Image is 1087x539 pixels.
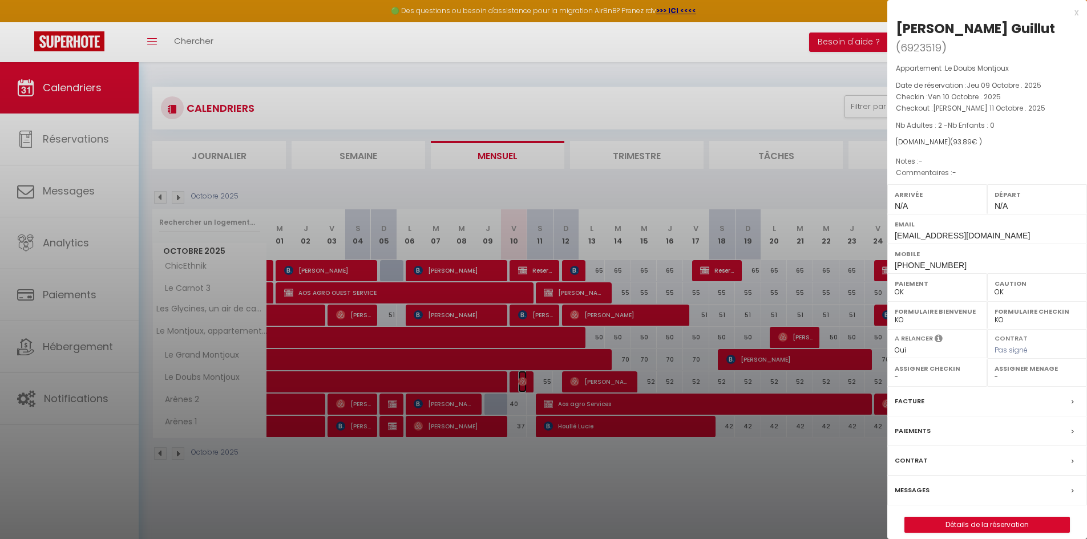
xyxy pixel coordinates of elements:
label: Mobile [895,248,1080,260]
div: [DOMAIN_NAME] [896,137,1078,148]
label: Caution [995,278,1080,289]
span: [EMAIL_ADDRESS][DOMAIN_NAME] [895,231,1030,240]
span: Le Doubs Montjoux [945,63,1009,73]
span: - [919,156,923,166]
span: ( € ) [950,137,982,147]
p: Appartement : [896,63,1078,74]
span: Ven 10 Octobre . 2025 [928,92,1001,102]
p: Commentaires : [896,167,1078,179]
label: Assigner Menage [995,363,1080,374]
span: [PHONE_NUMBER] [895,261,967,270]
span: N/A [895,201,908,210]
span: 6923519 [900,40,941,55]
label: Email [895,218,1080,230]
span: N/A [995,201,1008,210]
div: x [887,6,1078,19]
label: A relancer [895,334,933,343]
a: Détails de la réservation [905,517,1069,532]
label: Arrivée [895,189,980,200]
label: Messages [895,484,930,496]
label: Facture [895,395,924,407]
label: Départ [995,189,1080,200]
label: Contrat [895,455,928,467]
span: - [952,168,956,177]
div: [PERSON_NAME] Guillut [896,19,1055,38]
i: Sélectionner OUI si vous souhaiter envoyer les séquences de messages post-checkout [935,334,943,346]
span: Nb Enfants : 0 [948,120,995,130]
span: ( ) [896,39,947,55]
label: Contrat [995,334,1028,341]
p: Notes : [896,156,1078,167]
label: Assigner Checkin [895,363,980,374]
span: [PERSON_NAME] 11 Octobre . 2025 [933,103,1045,113]
span: Jeu 09 Octobre . 2025 [967,80,1041,90]
p: Date de réservation : [896,80,1078,91]
p: Checkout : [896,103,1078,114]
label: Paiements [895,425,931,437]
p: Checkin : [896,91,1078,103]
label: Formulaire Checkin [995,306,1080,317]
span: Nb Adultes : 2 - [896,120,995,130]
span: Pas signé [995,345,1028,355]
button: Détails de la réservation [904,517,1070,533]
span: 93.89 [953,137,972,147]
label: Paiement [895,278,980,289]
label: Formulaire Bienvenue [895,306,980,317]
